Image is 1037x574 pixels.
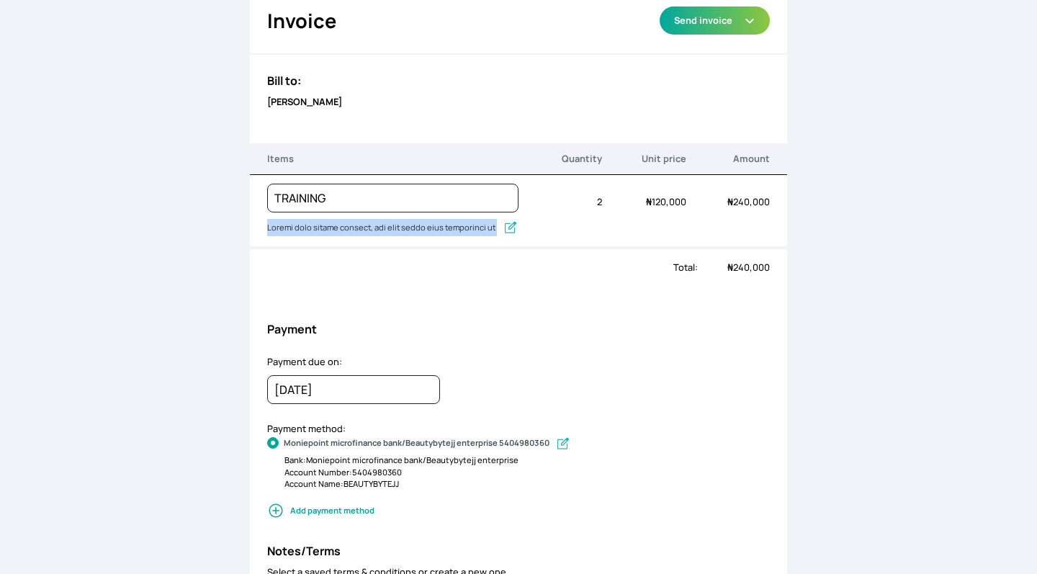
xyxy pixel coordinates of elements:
span: Add payment method [267,502,771,519]
h3: Notes/Terms [267,542,771,560]
h3: Bill to: [267,72,771,89]
div: Account Number: 5404980360 [284,467,771,479]
p: Items [267,152,518,166]
p: Amount [686,152,770,166]
b: [PERSON_NAME] [267,95,342,108]
div: Total: [250,261,698,274]
span: 120,000 [646,195,686,208]
div: Bank: Moniepoint microfinance bank/Beautybytejj enterprise [284,454,771,467]
p: Unit price [602,152,686,166]
span: 240,000 [727,195,770,208]
span: ₦ [646,195,652,208]
div: Account Name: BEAUTYBYTEJJ [284,478,771,490]
div: 2 [518,187,602,218]
span: ₦ [727,195,733,208]
h3: Payment [267,320,771,338]
span: 240,000 [727,261,770,274]
label: Payment method: [267,422,346,435]
button: Send invoice [660,6,770,35]
span: ₦ [727,261,733,274]
h2: Invoice [267,6,336,36]
input: Add description [267,219,497,238]
b: Moniepoint microfinance bank/Beautybytejj enterprise 5404980360 [284,437,549,452]
p: Quantity [518,152,602,166]
label: Payment due on: [267,355,342,368]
